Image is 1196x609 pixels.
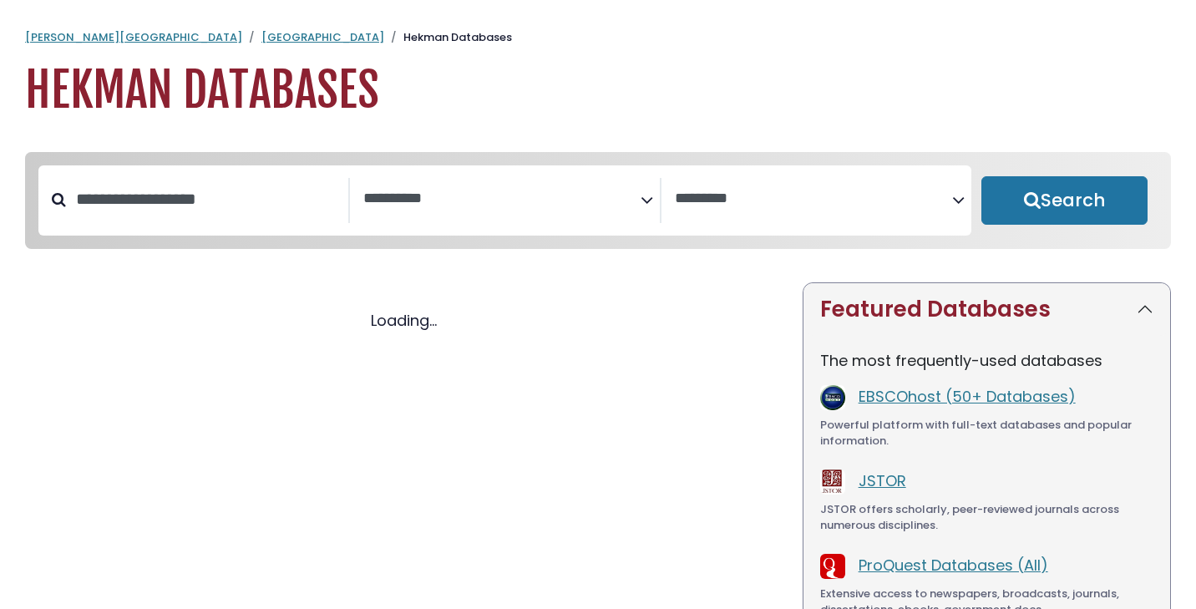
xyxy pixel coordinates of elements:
p: The most frequently-used databases [820,349,1153,372]
button: Featured Databases [803,283,1170,336]
a: ProQuest Databases (All) [859,555,1048,576]
div: Loading... [25,309,783,332]
div: JSTOR offers scholarly, peer-reviewed journals across numerous disciplines. [820,501,1153,534]
input: Search database by title or keyword [66,185,348,213]
a: [PERSON_NAME][GEOGRAPHIC_DATA] [25,29,242,45]
h1: Hekman Databases [25,63,1171,119]
a: [GEOGRAPHIC_DATA] [261,29,384,45]
a: JSTOR [859,470,906,491]
a: EBSCOhost (50+ Databases) [859,386,1076,407]
div: Powerful platform with full-text databases and popular information. [820,417,1153,449]
button: Submit for Search Results [981,176,1148,225]
li: Hekman Databases [384,29,512,46]
textarea: Search [363,190,641,208]
nav: Search filters [25,152,1171,249]
nav: breadcrumb [25,29,1171,46]
textarea: Search [675,190,952,208]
